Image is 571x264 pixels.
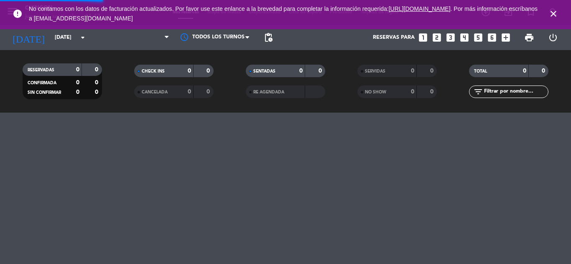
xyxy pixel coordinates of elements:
[188,68,191,74] strong: 0
[548,33,558,43] i: power_settings_new
[263,33,273,43] span: pending_actions
[29,5,538,22] a: . Por más información escríbanos a [EMAIL_ADDRESS][DOMAIN_NAME]
[76,89,79,95] strong: 0
[541,25,565,50] div: LOG OUT
[430,89,435,95] strong: 0
[299,68,303,74] strong: 0
[28,91,61,95] span: SIN CONFIRMAR
[473,87,483,97] i: filter_list
[487,32,497,43] i: looks_6
[411,68,414,74] strong: 0
[542,68,547,74] strong: 0
[474,69,487,73] span: TOTAL
[206,68,212,74] strong: 0
[253,69,275,73] span: SENTADAS
[29,5,538,22] span: No contamos con los datos de facturación actualizados. Por favor use este enlance a la brevedad p...
[6,28,51,47] i: [DATE]
[500,32,511,43] i: add_box
[445,32,456,43] i: looks_3
[411,89,414,95] strong: 0
[430,68,435,74] strong: 0
[28,68,54,72] span: RESERVADAS
[95,80,100,85] strong: 0
[28,81,56,85] span: CONFIRMADA
[142,90,168,94] span: CANCELADA
[548,9,558,19] i: close
[389,5,451,12] a: [URL][DOMAIN_NAME]
[373,35,415,40] span: Reservas para
[188,89,191,95] strong: 0
[142,69,165,73] span: CHECK INS
[523,68,526,74] strong: 0
[13,9,23,19] i: error
[459,32,470,43] i: looks_4
[95,67,100,73] strong: 0
[431,32,442,43] i: looks_two
[319,68,324,74] strong: 0
[365,69,385,73] span: SERVIDAS
[418,32,428,43] i: looks_one
[524,33,534,43] span: print
[365,90,386,94] span: NO SHOW
[76,67,79,73] strong: 0
[473,32,484,43] i: looks_5
[78,33,88,43] i: arrow_drop_down
[483,87,548,96] input: Filtrar por nombre...
[95,89,100,95] strong: 0
[206,89,212,95] strong: 0
[253,90,284,94] span: RE AGENDADA
[76,80,79,85] strong: 0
